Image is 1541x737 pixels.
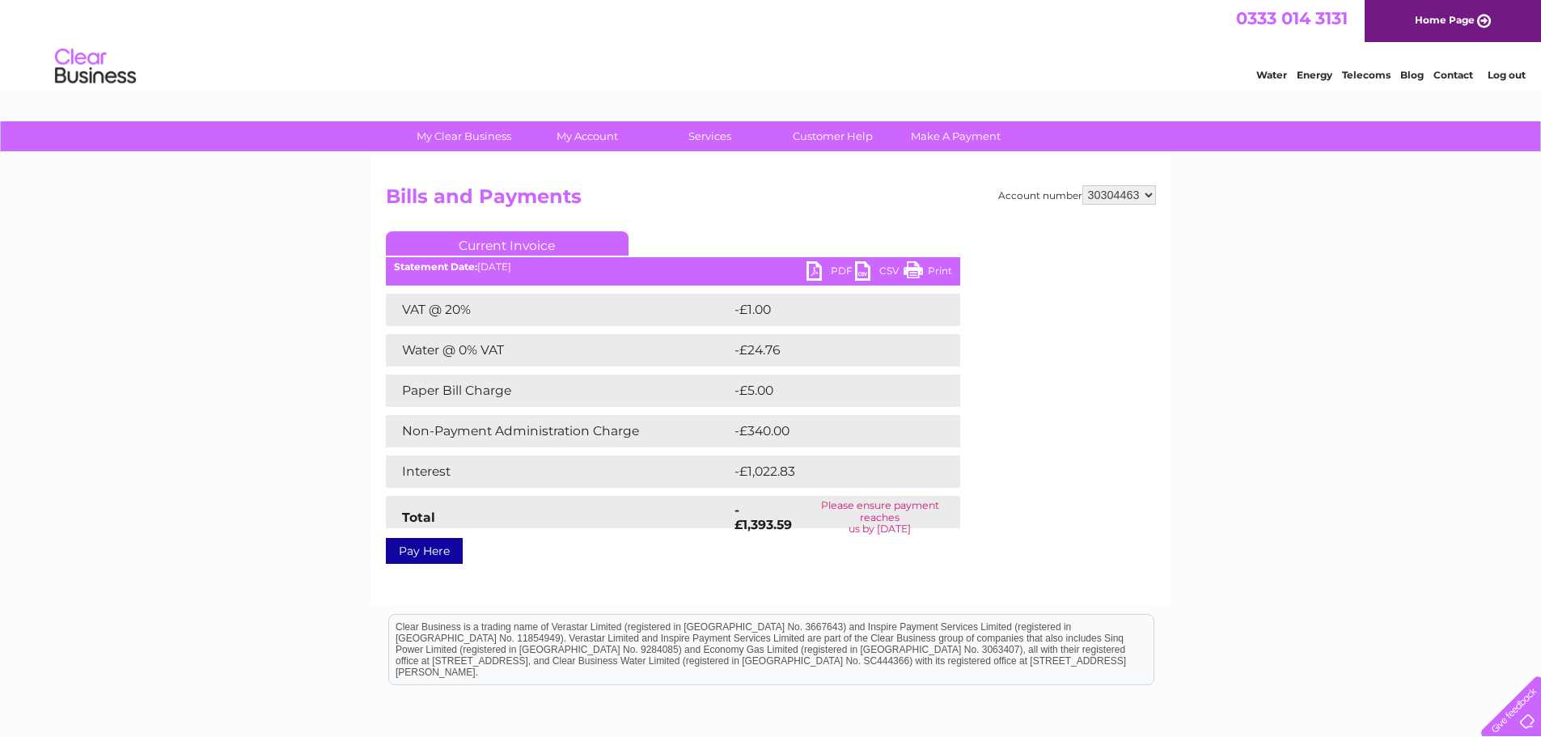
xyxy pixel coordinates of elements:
td: Paper Bill Charge [386,375,730,407]
a: Pay Here [386,538,463,564]
strong: -£1,393.59 [735,502,792,532]
a: My Clear Business [397,121,531,151]
td: -£24.76 [730,334,930,366]
a: Energy [1297,69,1332,81]
td: Water @ 0% VAT [386,334,730,366]
a: Services [643,121,777,151]
a: Current Invoice [386,231,629,256]
img: logo.png [54,42,137,91]
a: Telecoms [1342,69,1391,81]
td: -£1,022.83 [730,455,936,488]
a: My Account [520,121,654,151]
div: [DATE] [386,261,960,273]
td: Non-Payment Administration Charge [386,415,730,447]
a: Make A Payment [889,121,1022,151]
a: Customer Help [766,121,900,151]
a: Contact [1433,69,1473,81]
a: Blog [1400,69,1424,81]
h2: Bills and Payments [386,185,1156,216]
td: -£5.00 [730,375,926,407]
td: Interest [386,455,730,488]
td: -£340.00 [730,415,934,447]
a: Print [904,261,952,285]
td: Please ensure payment reaches us by [DATE] [800,496,959,539]
div: Account number [998,185,1156,205]
div: Clear Business is a trading name of Verastar Limited (registered in [GEOGRAPHIC_DATA] No. 3667643... [389,9,1154,78]
a: 0333 014 3131 [1236,8,1348,28]
a: PDF [806,261,855,285]
td: VAT @ 20% [386,294,730,326]
td: -£1.00 [730,294,925,326]
a: Water [1256,69,1287,81]
strong: Total [402,510,435,525]
a: CSV [855,261,904,285]
a: Log out [1488,69,1526,81]
b: Statement Date: [394,260,477,273]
